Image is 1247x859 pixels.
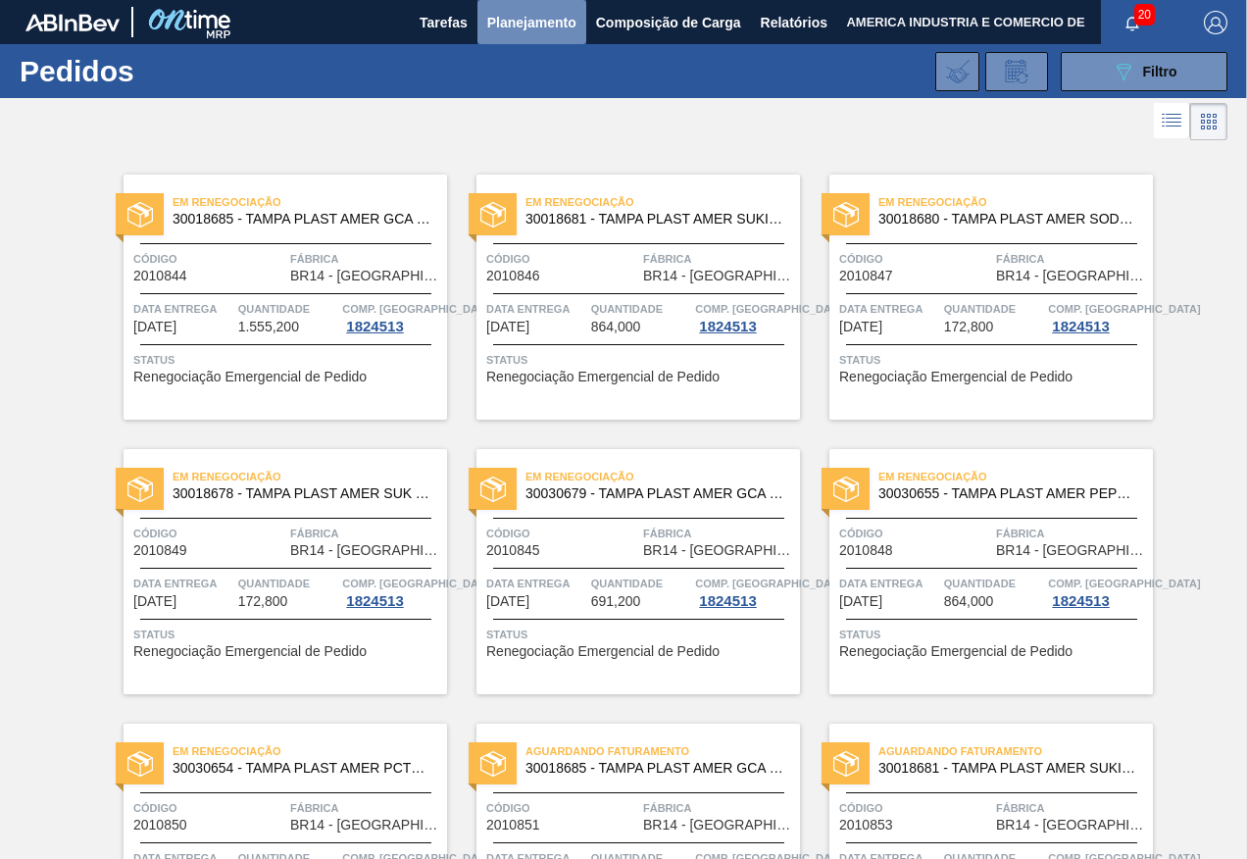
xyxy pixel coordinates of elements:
span: 2010845 [486,543,540,558]
span: Fábrica [290,798,442,818]
button: Filtro [1061,52,1227,91]
span: Quantidade [944,299,1044,319]
span: 30018681 - TAMPA PLAST AMER SUKITA S/LINER [525,212,784,227]
span: 05/09/2025 [133,320,176,334]
span: Em renegociação [878,192,1153,212]
span: Código [839,524,991,543]
span: 30030654 - TAMPA PLAST AMER PCTW NIV24 [173,761,431,776]
a: Comp. [GEOGRAPHIC_DATA]1824513 [1048,574,1148,609]
span: Relatórios [761,11,827,34]
span: 2010844 [133,269,187,283]
span: Comp. Carga [695,574,847,593]
span: 172,800 [238,594,288,609]
span: Renegociação Emergencial de Pedido [486,644,720,659]
span: 2010853 [839,818,893,833]
span: 2010850 [133,818,187,833]
span: 05/09/2025 [486,320,529,334]
span: BR14 - Curitibana [643,269,795,283]
a: Comp. [GEOGRAPHIC_DATA]1824513 [342,299,442,334]
div: Solicitação de Revisão de Pedidos [985,52,1048,91]
span: 05/09/2025 [839,594,882,609]
a: statusEm renegociação30018685 - TAMPA PLAST AMER GCA S/LINERCódigo2010844FábricaBR14 - [GEOGRAPHI... [94,175,447,420]
img: status [127,477,153,502]
span: Data entrega [486,299,586,319]
span: 1.555,200 [238,320,299,334]
span: Status [839,625,1148,644]
span: Composição de Carga [596,11,741,34]
span: Quantidade [591,574,691,593]
span: 30018678 - TAMPA PLAST AMER SUK TUBAINA S/LINER [173,486,431,501]
img: status [833,202,859,227]
span: Código [486,798,638,818]
img: status [127,202,153,227]
span: Comp. Carga [342,299,494,319]
span: Quantidade [591,299,691,319]
span: Comp. Carga [1048,299,1200,319]
span: Aguardando Faturamento [878,741,1153,761]
span: 864,000 [591,320,641,334]
span: Quantidade [238,299,338,319]
span: 05/09/2025 [133,594,176,609]
span: Planejamento [487,11,576,34]
span: Em renegociação [525,192,800,212]
button: Notificações [1101,9,1164,36]
img: status [480,477,506,502]
div: 1824513 [1048,593,1113,609]
span: BR14 - Curitibana [290,818,442,833]
span: 691,200 [591,594,641,609]
div: 1824513 [695,319,760,334]
span: BR14 - Curitibana [290,543,442,558]
span: Renegociação Emergencial de Pedido [839,644,1072,659]
span: Em renegociação [878,467,1153,486]
div: 1824513 [695,593,760,609]
div: Importar Negociações dos Pedidos [935,52,979,91]
span: Fábrica [996,798,1148,818]
span: Código [839,798,991,818]
span: 30018685 - TAMPA PLAST AMER GCA S/LINER [525,761,784,776]
span: 172,800 [944,320,994,334]
span: Em renegociação [173,467,447,486]
span: Data entrega [839,574,939,593]
span: 2010847 [839,269,893,283]
a: Comp. [GEOGRAPHIC_DATA]1824513 [342,574,442,609]
span: BR14 - Curitibana [643,818,795,833]
span: BR14 - Curitibana [996,543,1148,558]
span: Status [486,625,795,644]
span: Status [133,625,442,644]
a: Comp. [GEOGRAPHIC_DATA]1824513 [695,299,795,334]
span: Renegociação Emergencial de Pedido [133,370,367,384]
span: Fábrica [996,524,1148,543]
span: Aguardando Faturamento [525,741,800,761]
a: statusEm renegociação30018681 - TAMPA PLAST AMER SUKITA S/LINERCódigo2010846FábricaBR14 - [GEOGRA... [447,175,800,420]
span: Em renegociação [525,467,800,486]
span: Fábrica [290,524,442,543]
a: statusEm renegociação30030679 - TAMPA PLAST AMER GCA ZERO NIV24Código2010845FábricaBR14 - [GEOGRA... [447,449,800,694]
span: BR14 - Curitibana [996,818,1148,833]
span: 30030679 - TAMPA PLAST AMER GCA ZERO NIV24 [525,486,784,501]
span: 2010848 [839,543,893,558]
img: Logout [1204,11,1227,34]
span: Renegociação Emergencial de Pedido [486,370,720,384]
span: Comp. Carga [342,574,494,593]
span: 2010849 [133,543,187,558]
span: Status [486,350,795,370]
span: Em renegociação [173,192,447,212]
a: Comp. [GEOGRAPHIC_DATA]1824513 [1048,299,1148,334]
span: Data entrega [486,574,586,593]
span: BR14 - Curitibana [290,269,442,283]
img: status [127,751,153,777]
span: Fábrica [643,524,795,543]
div: Visão em Lista [1154,103,1190,140]
span: 05/09/2025 [839,320,882,334]
span: Código [133,798,285,818]
span: Código [839,249,991,269]
span: Renegociação Emergencial de Pedido [839,370,1072,384]
span: Tarefas [420,11,468,34]
span: Status [133,350,442,370]
span: Status [839,350,1148,370]
div: 1824513 [342,319,407,334]
span: 30018685 - TAMPA PLAST AMER GCA S/LINER [173,212,431,227]
img: TNhmsLtSVTkK8tSr43FrP2fwEKptu5GPRR3wAAAABJRU5ErkJggg== [25,14,120,31]
span: Renegociação Emergencial de Pedido [133,644,367,659]
span: Fábrica [996,249,1148,269]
